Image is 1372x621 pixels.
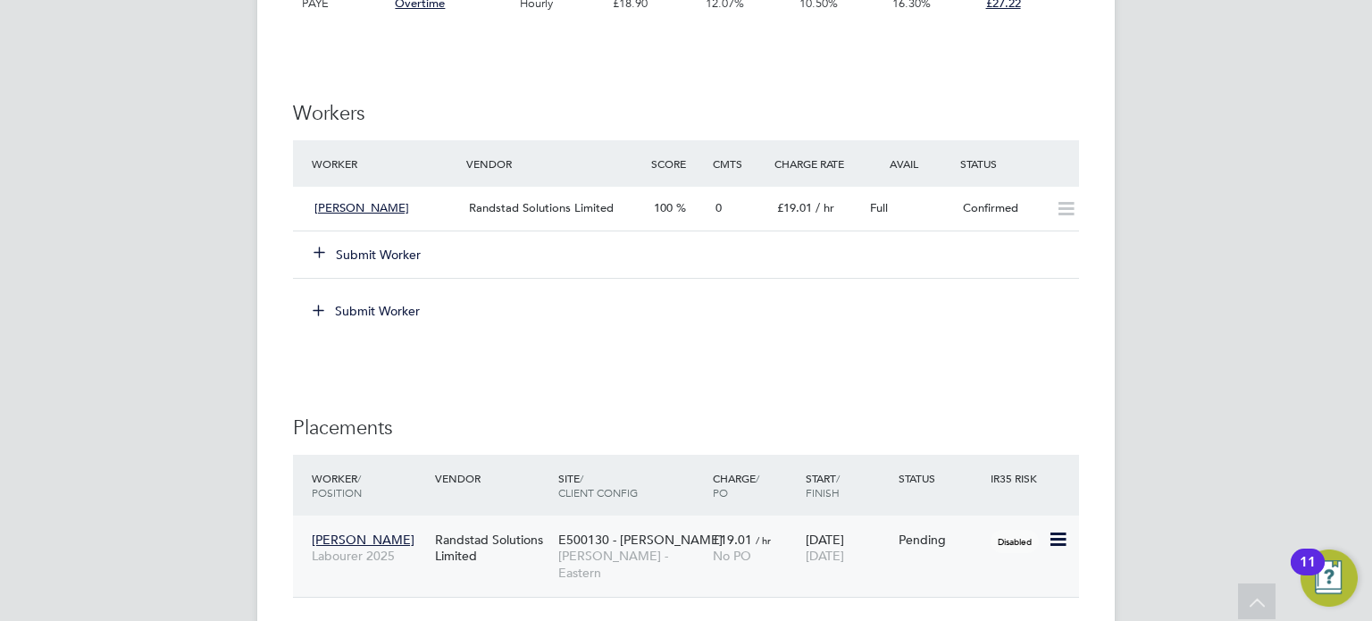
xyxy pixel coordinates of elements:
[870,200,888,215] span: Full
[431,462,554,494] div: Vendor
[307,522,1079,537] a: [PERSON_NAME]Labourer 2025Randstad Solutions LimitedE500130 - [PERSON_NAME][PERSON_NAME] - Easter...
[558,548,704,580] span: [PERSON_NAME] - Eastern
[554,462,708,508] div: Site
[770,147,863,180] div: Charge Rate
[991,530,1039,553] span: Disabled
[1301,550,1358,607] button: Open Resource Center, 11 new notifications
[1300,562,1316,585] div: 11
[469,200,614,215] span: Randstad Solutions Limited
[462,147,647,180] div: Vendor
[715,200,722,215] span: 0
[713,532,752,548] span: £19.01
[713,548,751,564] span: No PO
[756,533,771,547] span: / hr
[558,532,723,548] span: E500130 - [PERSON_NAME]
[894,462,987,494] div: Status
[801,523,894,573] div: [DATE]
[307,147,462,180] div: Worker
[801,462,894,508] div: Start
[312,471,362,499] span: / Position
[314,246,422,264] button: Submit Worker
[708,147,770,180] div: Cmts
[314,200,409,215] span: [PERSON_NAME]
[312,548,426,564] span: Labourer 2025
[713,471,759,499] span: / PO
[777,200,812,215] span: £19.01
[300,297,434,325] button: Submit Worker
[816,200,834,215] span: / hr
[431,523,554,573] div: Randstad Solutions Limited
[956,194,1049,223] div: Confirmed
[806,471,840,499] span: / Finish
[307,462,431,508] div: Worker
[899,532,983,548] div: Pending
[863,147,956,180] div: Avail
[312,532,414,548] span: [PERSON_NAME]
[956,147,1079,180] div: Status
[293,415,1079,441] h3: Placements
[986,462,1048,494] div: IR35 Risk
[806,548,844,564] span: [DATE]
[708,462,801,508] div: Charge
[558,471,638,499] span: / Client Config
[654,200,673,215] span: 100
[647,147,708,180] div: Score
[293,101,1079,127] h3: Workers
